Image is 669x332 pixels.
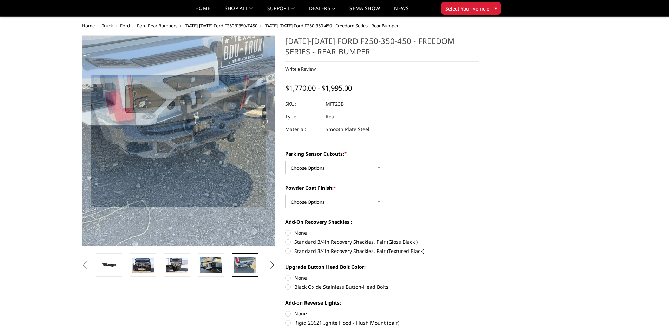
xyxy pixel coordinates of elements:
label: Add-On Recovery Shackles : [285,218,479,226]
button: Previous [80,260,91,271]
span: [DATE]-[DATE] Ford F250-350-450 - Freedom Series - Rear Bumper [264,22,399,29]
a: Ford Rear Bumpers [137,22,177,29]
span: Select Your Vehicle [445,5,490,12]
label: Rigid 20621 Ignite Flood - Flush Mount (pair) [285,319,479,326]
dt: Material: [285,123,320,136]
img: 2023-2025 Ford F250-350-450 - Freedom Series - Rear Bumper [200,257,222,273]
dt: Type: [285,110,320,123]
a: News [394,6,408,16]
img: 2023-2025 Ford F250-350-450 - Freedom Series - Rear Bumper [132,258,154,272]
label: None [285,310,479,317]
label: Standard 3/4in Recovery Shackles, Pair (Gloss Black ) [285,238,479,246]
img: 2023-2025 Ford F250-350-450 - Freedom Series - Rear Bumper [234,257,256,273]
label: Parking Sensor Cutouts: [285,150,479,157]
a: Home [82,22,95,29]
a: Support [267,6,295,16]
dd: MFF23B [326,98,344,110]
dd: Rear [326,110,336,123]
label: Powder Coat Finish: [285,184,479,191]
h1: [DATE]-[DATE] Ford F250-350-450 - Freedom Series - Rear Bumper [285,35,479,62]
button: Select Your Vehicle [441,2,501,15]
a: SEMA Show [349,6,380,16]
dt: SKU: [285,98,320,110]
a: Ford [120,22,130,29]
label: Upgrade Button Head Bolt Color: [285,263,479,271]
dd: Smooth Plate Steel [326,123,369,136]
label: None [285,274,479,281]
button: Next [267,260,277,271]
a: [DATE]-[DATE] Ford F250/F350/F450 [184,22,257,29]
span: $1,770.00 - $1,995.00 [285,83,352,93]
a: Truck [102,22,113,29]
label: Add-on Reverse Lights: [285,299,479,306]
label: Standard 3/4in Recovery Shackles, Pair (Textured Black) [285,247,479,255]
a: Home [195,6,210,16]
img: 2023-2025 Ford F250-350-450 - Freedom Series - Rear Bumper [166,258,188,272]
a: 2023-2025 Ford F250-350-450 - Freedom Series - Rear Bumper [82,35,276,246]
label: None [285,229,479,236]
a: shop all [225,6,253,16]
span: ▾ [494,5,497,12]
a: Write a Review [285,66,316,72]
label: Black Oxide Stainless Button-Head Bolts [285,283,479,291]
a: Dealers [309,6,336,16]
